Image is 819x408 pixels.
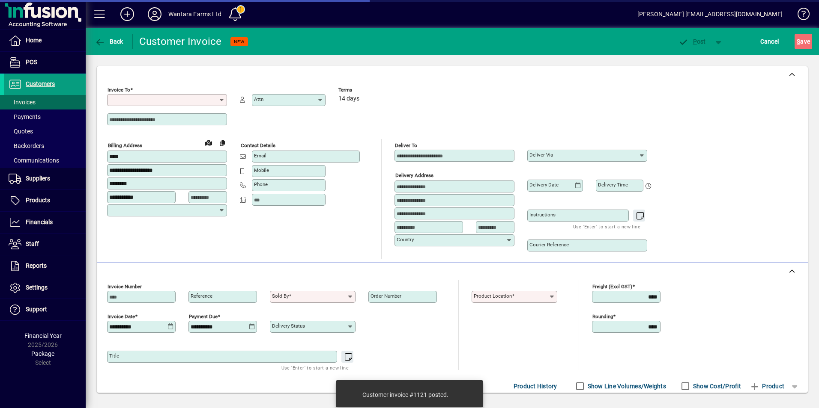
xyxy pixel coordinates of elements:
a: Payments [4,109,86,124]
mat-label: Title [109,353,119,359]
span: Customers [26,80,55,87]
mat-label: Rounding [592,313,613,319]
mat-label: Courier Reference [529,242,569,248]
a: Reports [4,255,86,277]
button: Back [93,34,126,49]
mat-label: Product location [474,293,512,299]
mat-label: Invoice number [108,284,142,290]
mat-label: Freight (excl GST) [592,284,632,290]
span: Payments [9,113,41,120]
a: POS [4,52,86,73]
mat-label: Invoice date [108,313,135,319]
button: Post [674,34,710,49]
mat-label: Country [397,237,414,242]
a: View on map [202,136,215,149]
label: Show Cost/Profit [691,382,741,390]
span: POS [26,59,37,65]
a: Products [4,190,86,211]
div: Customer invoice #1121 posted. [362,390,448,399]
span: ost [678,38,706,45]
mat-label: Delivery date [529,182,559,188]
mat-label: Deliver via [529,152,553,158]
a: Suppliers [4,168,86,189]
app-page-header-button: Back [86,34,133,49]
mat-label: Delivery time [598,182,628,188]
span: Backorders [9,142,44,149]
span: NEW [234,39,245,44]
span: S [797,38,800,45]
span: Financials [26,219,53,225]
a: Financials [4,212,86,233]
button: Profile [141,6,168,22]
mat-hint: Use 'Enter' to start a new line [573,222,640,231]
span: Support [26,306,47,313]
button: Copy to Delivery address [215,136,229,150]
button: Cancel [758,34,781,49]
a: Knowledge Base [791,2,808,30]
span: Terms [338,87,390,93]
mat-label: Phone [254,181,268,187]
mat-label: Instructions [529,212,556,218]
a: Communications [4,153,86,168]
span: Cancel [760,35,779,48]
span: Home [26,37,42,44]
span: Communications [9,157,59,164]
span: ave [797,35,810,48]
span: Products [26,197,50,204]
mat-label: Deliver To [395,142,417,148]
button: Product [745,378,789,394]
span: P [693,38,697,45]
mat-label: Invoice To [108,87,130,93]
a: Settings [4,277,86,299]
span: 14 days [338,95,359,102]
span: Quotes [9,128,33,135]
mat-label: Order number [371,293,401,299]
a: Home [4,30,86,51]
button: Add [114,6,141,22]
span: Financial Year [24,332,62,339]
span: Invoices [9,99,36,106]
a: Quotes [4,124,86,139]
span: Product [750,379,784,393]
mat-label: Payment due [189,313,218,319]
mat-label: Email [254,153,266,159]
mat-label: Reference [191,293,212,299]
a: Support [4,299,86,320]
label: Show Line Volumes/Weights [586,382,666,390]
div: [PERSON_NAME] [EMAIL_ADDRESS][DOMAIN_NAME] [637,7,783,21]
mat-hint: Use 'Enter' to start a new line [281,363,349,373]
span: Staff [26,240,39,247]
a: Backorders [4,139,86,153]
span: Settings [26,284,48,291]
a: Staff [4,234,86,255]
mat-label: Mobile [254,167,269,173]
mat-label: Delivery status [272,323,305,329]
span: Reports [26,262,47,269]
span: Suppliers [26,175,50,182]
a: Invoices [4,95,86,109]
mat-label: Sold by [272,293,289,299]
span: Package [31,350,54,357]
button: Save [795,34,812,49]
span: Back [95,38,123,45]
mat-label: Attn [254,96,263,102]
span: Product History [514,379,557,393]
div: Customer Invoice [139,35,222,48]
div: Wantara Farms Ltd [168,7,221,21]
button: Product History [510,378,561,394]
